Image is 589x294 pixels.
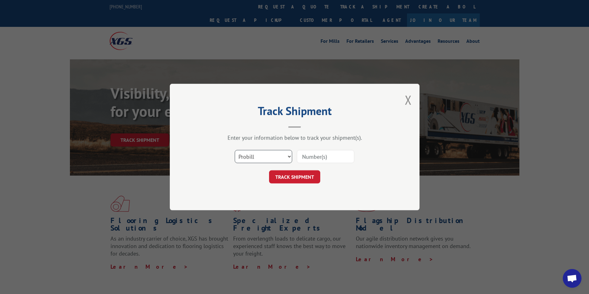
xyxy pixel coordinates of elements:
[563,269,582,288] div: Open chat
[297,150,354,163] input: Number(s)
[201,107,388,118] h2: Track Shipment
[201,134,388,141] div: Enter your information below to track your shipment(s).
[405,92,412,108] button: Close modal
[269,170,320,183] button: TRACK SHIPMENT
